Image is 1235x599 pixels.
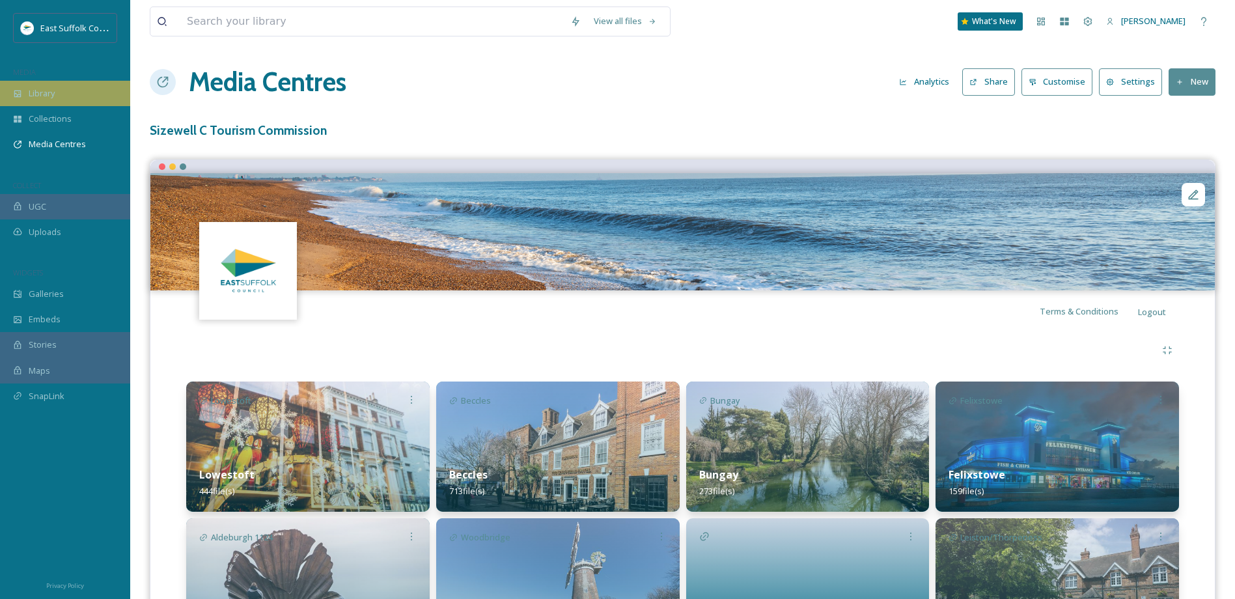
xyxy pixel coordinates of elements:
[150,121,1215,140] h3: Sizewell C Tourism Commission
[29,226,61,238] span: Uploads
[211,395,251,407] span: Lowestoft
[710,395,740,407] span: Bungay
[449,467,488,482] strong: Beccles
[29,201,46,213] span: UGC
[686,382,930,512] img: b9e98741-257d-43d5-aa07-d79386bcbbd1.jpg
[1040,303,1138,319] a: Terms & Conditions
[1099,68,1162,95] button: Settings
[180,7,564,36] input: Search your library
[893,69,962,94] a: Analytics
[699,467,738,482] strong: Bungay
[29,339,57,351] span: Stories
[461,531,510,544] span: Woodbridge
[46,581,84,590] span: Privacy Policy
[1040,305,1118,317] span: Terms & Conditions
[199,485,234,497] span: 444 file(s)
[699,485,734,497] span: 273 file(s)
[436,382,680,512] img: 81275078-0dfa-4228-bd78-b0abf9d440e9.jpg
[13,180,41,190] span: COLLECT
[958,12,1023,31] a: What's New
[29,113,72,125] span: Collections
[29,313,61,326] span: Embeds
[21,21,34,35] img: ESC%20Logo.png
[13,67,36,77] span: MEDIA
[960,531,1042,544] span: Leiston/Thorpeness
[1169,68,1215,95] button: New
[587,8,663,34] a: View all files
[29,365,50,377] span: Maps
[960,395,1003,407] span: Felixstowe
[1021,68,1093,95] button: Customise
[186,382,430,512] img: 5947c375-226e-44fa-9359-79edc05d7d27.jpg
[1100,8,1192,34] a: [PERSON_NAME]
[29,87,55,100] span: Library
[211,531,273,544] span: Aldeburgh 1124
[936,382,1179,512] img: d60be6c5-c2b6-4af7-84a1-54f0f8b4959c.jpg
[46,577,84,592] a: Privacy Policy
[893,69,956,94] button: Analytics
[29,288,64,300] span: Galleries
[13,268,43,277] span: WIDGETS
[189,63,346,102] a: Media Centres
[29,138,86,150] span: Media Centres
[40,21,117,34] span: East Suffolk Council
[449,485,484,497] span: 713 file(s)
[199,467,255,482] strong: Lowestoft
[461,395,491,407] span: Beccles
[1099,68,1169,95] a: Settings
[949,485,984,497] span: 159 file(s)
[962,68,1015,95] button: Share
[1121,15,1186,27] span: [PERSON_NAME]
[29,390,64,402] span: SnapLink
[201,223,296,318] img: ddd00b8e-fed8-4ace-b05d-a63b8df0f5dd.jpg
[949,467,1005,482] strong: Felixstowe
[1021,68,1100,95] a: Customise
[150,173,1215,290] img: Aldeburgh_JamesCrisp_112024 (88).jpg
[1138,306,1166,318] span: Logout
